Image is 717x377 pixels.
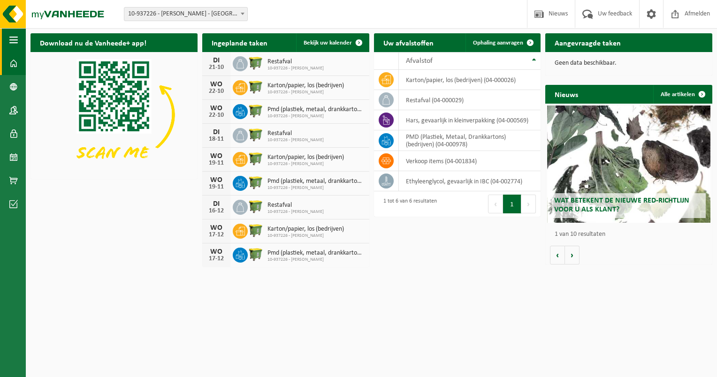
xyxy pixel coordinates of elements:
[267,113,365,119] span: 10-937226 - [PERSON_NAME]
[555,231,708,238] p: 1 van 10 resultaten
[248,79,264,95] img: WB-1100-HPE-GN-50
[207,152,226,160] div: WO
[296,33,368,52] a: Bekijk uw kalender
[207,208,226,214] div: 16-12
[653,85,711,104] a: Alle artikelen
[207,88,226,95] div: 22-10
[248,103,264,119] img: WB-1100-HPE-GN-50
[473,40,523,46] span: Ophaling aanvragen
[465,33,540,52] a: Ophaling aanvragen
[207,256,226,262] div: 17-12
[267,137,324,143] span: 10-937226 - [PERSON_NAME]
[207,224,226,232] div: WO
[399,70,541,90] td: karton/papier, los (bedrijven) (04-000026)
[267,202,324,209] span: Restafval
[124,8,247,21] span: 10-937226 - ELIA-NEMOLINCK - BRUGGE
[207,184,226,190] div: 19-11
[207,136,226,143] div: 18-11
[565,246,580,264] button: Volgende
[545,33,630,52] h2: Aangevraagde taken
[207,64,226,71] div: 21-10
[248,151,264,166] img: WB-1100-HPE-GN-50
[267,66,324,71] span: 10-937226 - [PERSON_NAME]
[399,130,541,151] td: PMD (Plastiek, Metaal, Drankkartons) (bedrijven) (04-000978)
[399,90,541,110] td: restafval (04-000029)
[521,195,536,213] button: Next
[207,248,226,256] div: WO
[267,90,344,95] span: 10-937226 - [PERSON_NAME]
[304,40,352,46] span: Bekijk uw kalender
[267,178,365,185] span: Pmd (plastiek, metaal, drankkartons) (bedrijven)
[207,57,226,64] div: DI
[267,249,365,257] span: Pmd (plastiek, metaal, drankkartons) (bedrijven)
[488,195,503,213] button: Previous
[202,33,277,52] h2: Ingeplande taken
[406,57,433,65] span: Afvalstof
[267,185,365,191] span: 10-937226 - [PERSON_NAME]
[248,127,264,143] img: WB-1100-HPE-GN-50
[267,233,344,239] span: 10-937226 - [PERSON_NAME]
[554,197,689,213] span: Wat betekent de nieuwe RED-richtlijn voor u als klant?
[267,154,344,161] span: Karton/papier, los (bedrijven)
[267,82,344,90] span: Karton/papier, los (bedrijven)
[207,160,226,166] div: 19-11
[267,161,344,167] span: 10-937226 - [PERSON_NAME]
[374,33,443,52] h2: Uw afvalstoffen
[207,81,226,88] div: WO
[267,226,344,233] span: Karton/papier, los (bedrijven)
[267,130,324,137] span: Restafval
[267,257,365,263] span: 10-937226 - [PERSON_NAME]
[207,232,226,238] div: 17-12
[248,246,264,262] img: WB-1100-HPE-GN-50
[267,209,324,215] span: 10-937226 - [PERSON_NAME]
[207,200,226,208] div: DI
[31,33,156,52] h2: Download nu de Vanheede+ app!
[399,151,541,171] td: verkoop items (04-001834)
[31,52,198,177] img: Download de VHEPlus App
[207,112,226,119] div: 22-10
[555,60,703,67] p: Geen data beschikbaar.
[267,58,324,66] span: Restafval
[248,198,264,214] img: WB-1100-HPE-GN-50
[207,176,226,184] div: WO
[248,174,264,190] img: WB-1100-HPE-GN-50
[399,171,541,191] td: Ethyleenglycol, gevaarlijk in IBC (04-002774)
[547,106,711,223] a: Wat betekent de nieuwe RED-richtlijn voor u als klant?
[503,195,521,213] button: 1
[124,7,248,21] span: 10-937226 - ELIA-NEMOLINCK - BRUGGE
[267,106,365,113] span: Pmd (plastiek, metaal, drankkartons) (bedrijven)
[248,222,264,238] img: WB-1100-HPE-GN-50
[207,128,226,136] div: DI
[399,110,541,130] td: hars, gevaarlijk in kleinverpakking (04-000569)
[545,85,587,103] h2: Nieuws
[550,246,565,264] button: Vorige
[248,55,264,71] img: WB-1100-HPE-GN-50
[379,194,437,214] div: 1 tot 6 van 6 resultaten
[207,105,226,112] div: WO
